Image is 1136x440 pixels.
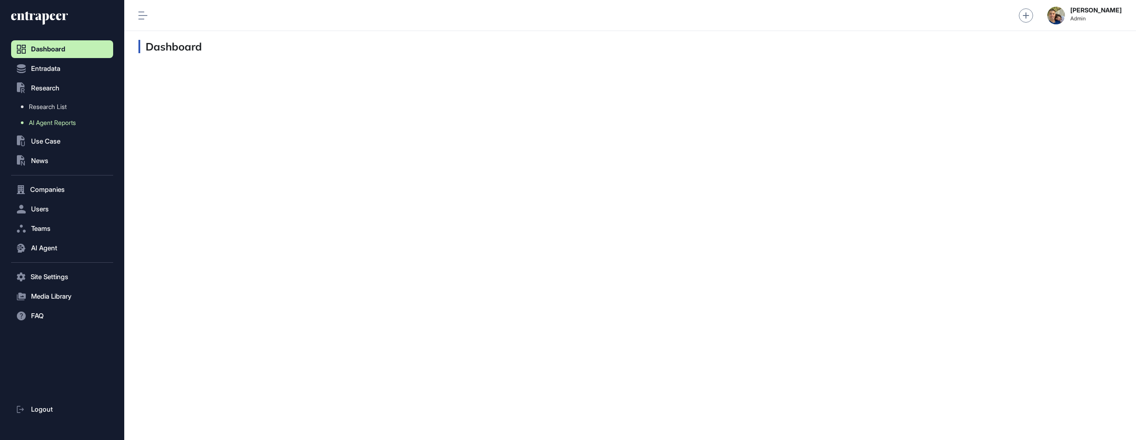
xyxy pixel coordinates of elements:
[31,206,49,213] span: Users
[31,273,68,280] span: Site Settings
[29,103,67,110] span: Research List
[16,115,113,131] a: AI Agent Reports
[31,312,43,319] span: FAQ
[11,200,113,218] button: Users
[31,225,51,232] span: Teams
[11,40,113,58] a: Dashboard
[31,85,59,92] span: Research
[11,152,113,170] button: News
[11,60,113,78] button: Entradata
[11,132,113,150] button: Use Case
[16,99,113,115] a: Research List
[11,307,113,325] button: FAQ
[31,245,57,252] span: AI Agent
[30,186,65,193] span: Companies
[11,220,113,238] button: Teams
[11,239,113,257] button: AI Agent
[31,65,60,72] span: Entradata
[11,401,113,418] a: Logout
[11,288,113,305] button: Media Library
[31,157,48,164] span: News
[1070,7,1122,14] strong: [PERSON_NAME]
[1070,16,1122,22] span: Admin
[11,181,113,199] button: Companies
[31,138,60,145] span: Use Case
[31,406,53,413] span: Logout
[29,119,76,126] span: AI Agent Reports
[31,293,71,300] span: Media Library
[31,46,65,53] span: Dashboard
[11,79,113,97] button: Research
[11,268,113,286] button: Site Settings
[138,40,202,53] h3: Dashboard
[1047,7,1065,24] img: admin-avatar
